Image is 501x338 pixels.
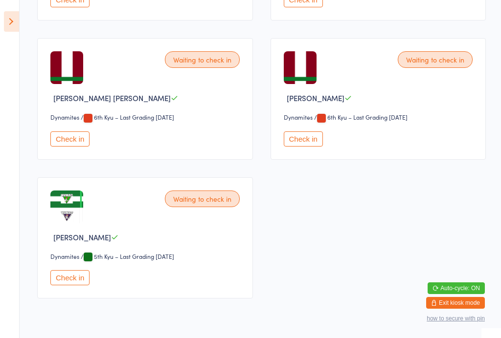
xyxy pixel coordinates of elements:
div: Waiting to check in [165,190,240,207]
button: Auto-cycle: ON [428,282,485,294]
img: image1756271206.png [284,51,317,84]
span: / 5th Kyu – Last Grading [DATE] [81,252,174,260]
img: image1756271019.png [50,190,83,223]
div: Dynamites [284,113,313,121]
div: Dynamites [50,252,79,260]
button: Check in [284,131,323,147]
span: / 6th Kyu – Last Grading [DATE] [81,113,174,121]
img: image1756184066.png [50,51,83,84]
button: Check in [50,131,90,147]
button: how to secure with pin [427,315,485,322]
div: Dynamites [50,113,79,121]
button: Check in [50,270,90,285]
span: [PERSON_NAME] [PERSON_NAME] [53,93,171,103]
div: Waiting to check in [165,51,240,68]
span: / 6th Kyu – Last Grading [DATE] [314,113,408,121]
span: [PERSON_NAME] [287,93,344,103]
div: Waiting to check in [398,51,473,68]
span: [PERSON_NAME] [53,232,111,242]
button: Exit kiosk mode [426,297,485,309]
